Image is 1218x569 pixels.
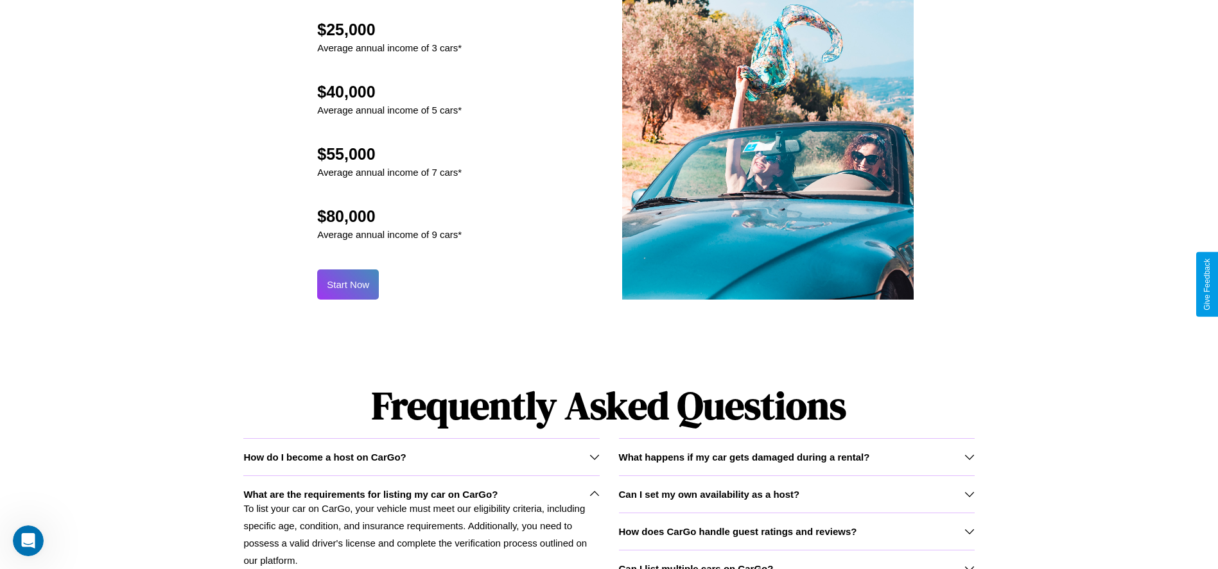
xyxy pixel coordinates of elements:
p: Average annual income of 3 cars* [317,39,462,56]
h2: $40,000 [317,83,462,101]
button: Start Now [317,269,379,300]
p: To list your car on CarGo, your vehicle must meet our eligibility criteria, including specific ag... [243,500,599,569]
h1: Frequently Asked Questions [243,373,974,438]
div: Give Feedback [1203,259,1212,310]
h3: How does CarGo handle guest ratings and reviews? [619,526,857,537]
h3: How do I become a host on CarGo? [243,452,406,463]
p: Average annual income of 9 cars* [317,226,462,243]
p: Average annual income of 7 cars* [317,164,462,181]
h3: Can I set my own availability as a host? [619,489,800,500]
h3: What happens if my car gets damaged during a rental? [619,452,870,463]
p: Average annual income of 5 cars* [317,101,462,119]
h2: $80,000 [317,207,462,226]
h3: What are the requirements for listing my car on CarGo? [243,489,498,500]
iframe: Intercom live chat [13,525,44,556]
h2: $55,000 [317,145,462,164]
h2: $25,000 [317,21,462,39]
